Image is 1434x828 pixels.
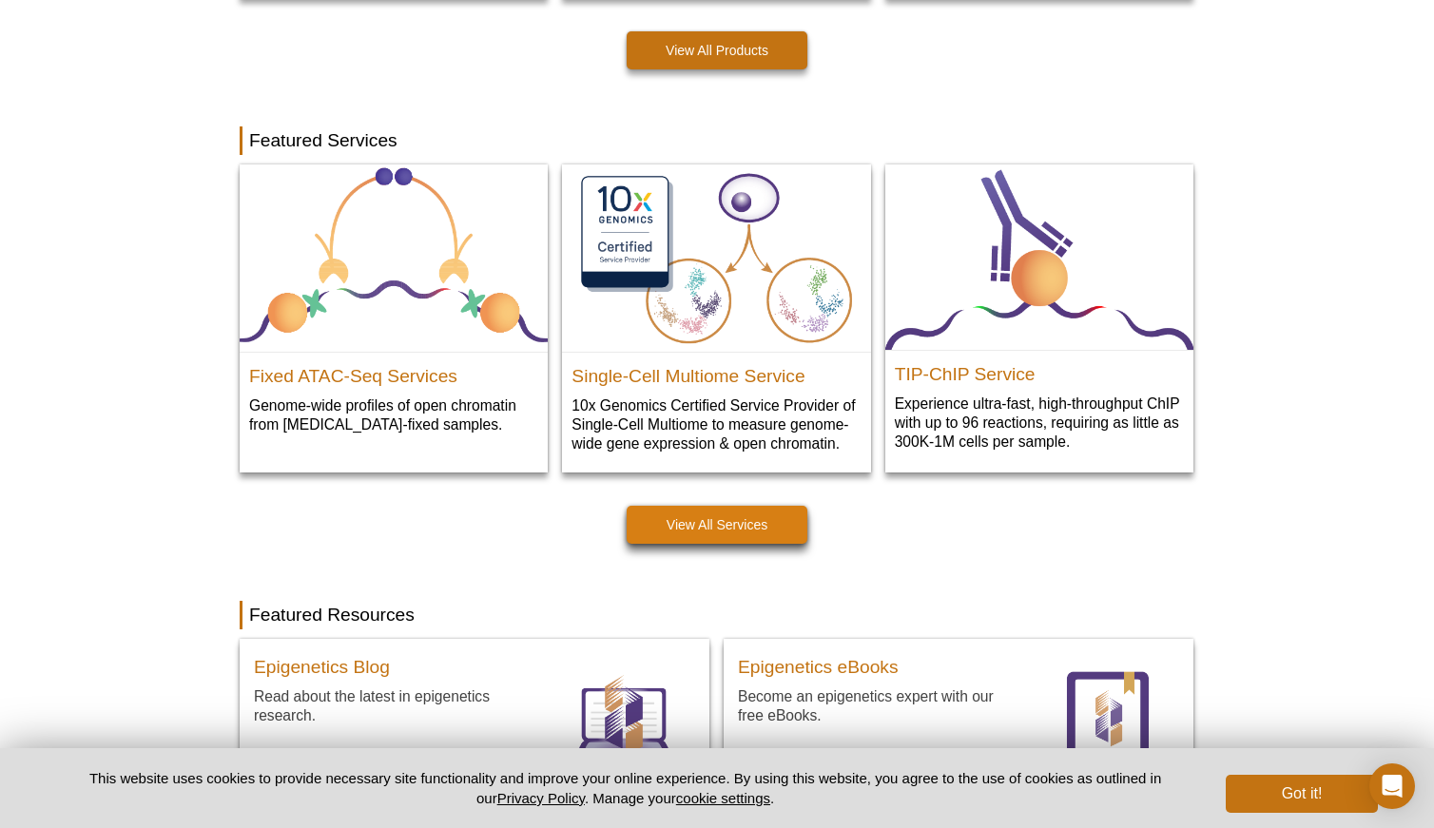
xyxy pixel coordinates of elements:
a: Epigenetics Blog [254,653,390,686]
h2: Single-Cell Multiome Service [572,357,861,386]
h2: Fixed ATAC-Seq Services [249,357,538,386]
p: This website uses cookies to provide necessary site functionality and improve your online experie... [56,768,1194,808]
button: Got it! [1226,775,1378,813]
img: Fixed ATAC-Seq Services [240,164,548,353]
p: Experience ultra-fast, high-throughput ChIP with up to 96 reactions, requiring as little as 300K-... [895,394,1184,452]
a: TIP-ChIP Service TIP-ChIP Service Experience ultra-fast, high-throughput ChIP with up to 96 react... [885,164,1193,472]
a: View All Products [627,31,807,69]
img: Single-Cell Multiome Servicee [562,164,870,353]
img: eBooks [1037,653,1179,796]
a: Fixed ATAC-Seq Services Fixed ATAC-Seq Services Genome-wide profiles of open chromatin from [MEDI... [240,164,548,454]
a: Single-Cell Multiome Servicee Single-Cell Multiome Service 10x Genomics Certified Service Provide... [562,164,870,473]
p: Read about the latest in epigenetics research. [254,686,538,725]
p: Genome-wide profiles of open chromatin from [MEDICAL_DATA]-fixed samples. [249,395,538,434]
a: View All Services [627,506,807,544]
h2: Featured Services [240,126,1194,155]
a: Epigenetics eBooks [738,653,899,686]
img: Blog [552,653,695,796]
h2: Featured Resources [240,601,1194,629]
h3: Epigenetics Blog [254,658,390,677]
h3: Epigenetics eBooks [738,658,899,677]
p: Become an epigenetics expert with our free eBooks. [738,686,1022,725]
img: TIP-ChIP Service [885,164,1193,351]
p: 10x Genomics Certified Service Provider of Single-Cell Multiome to measure genome-wide gene expre... [572,395,861,453]
a: eBooks [1037,653,1179,800]
button: cookie settings [676,790,770,806]
h2: TIP-ChIP Service [895,356,1184,384]
a: Privacy Policy [497,790,585,806]
a: Blog [552,653,695,800]
div: Open Intercom Messenger [1369,763,1415,809]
